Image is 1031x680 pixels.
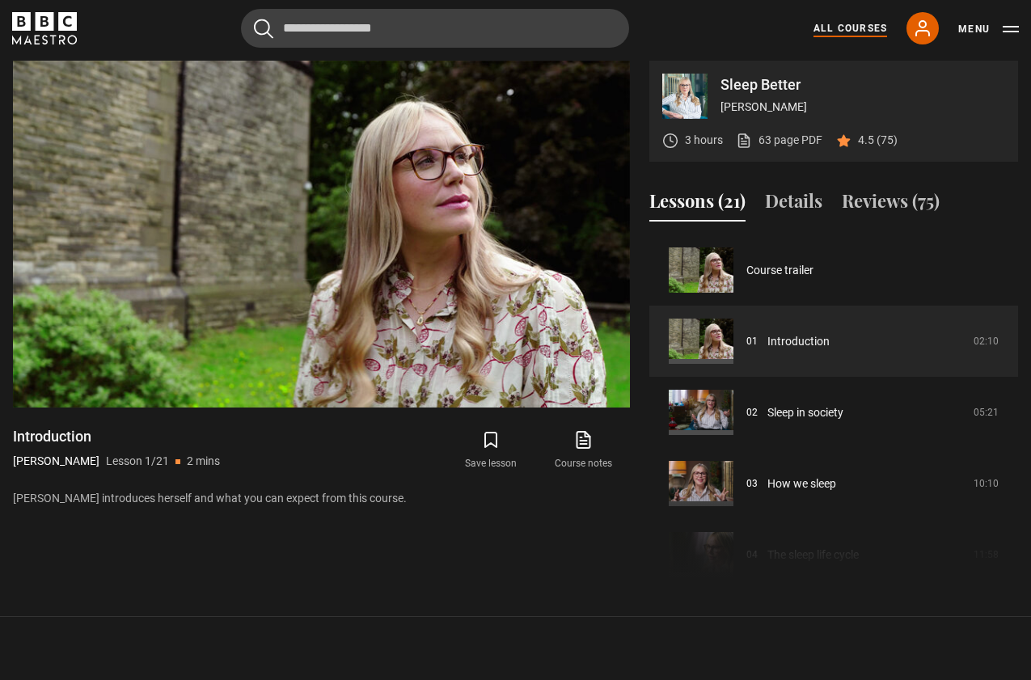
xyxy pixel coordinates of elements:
[12,12,77,44] svg: BBC Maestro
[858,132,898,149] p: 4.5 (75)
[13,453,99,470] p: [PERSON_NAME]
[767,475,836,492] a: How we sleep
[13,61,630,408] video-js: Video Player
[736,132,822,149] a: 63 page PDF
[241,9,629,48] input: Search
[106,453,169,470] p: Lesson 1/21
[538,427,630,474] a: Course notes
[445,427,537,474] button: Save lesson
[187,453,220,470] p: 2 mins
[958,21,1019,37] button: Toggle navigation
[685,132,723,149] p: 3 hours
[767,333,830,350] a: Introduction
[813,21,887,36] a: All Courses
[746,262,813,279] a: Course trailer
[254,19,273,39] button: Submit the search query
[767,404,843,421] a: Sleep in society
[720,99,1005,116] p: [PERSON_NAME]
[649,188,746,222] button: Lessons (21)
[13,490,630,507] p: [PERSON_NAME] introduces herself and what you can expect from this course.
[720,78,1005,92] p: Sleep Better
[842,188,940,222] button: Reviews (75)
[765,188,822,222] button: Details
[13,427,220,446] h1: Introduction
